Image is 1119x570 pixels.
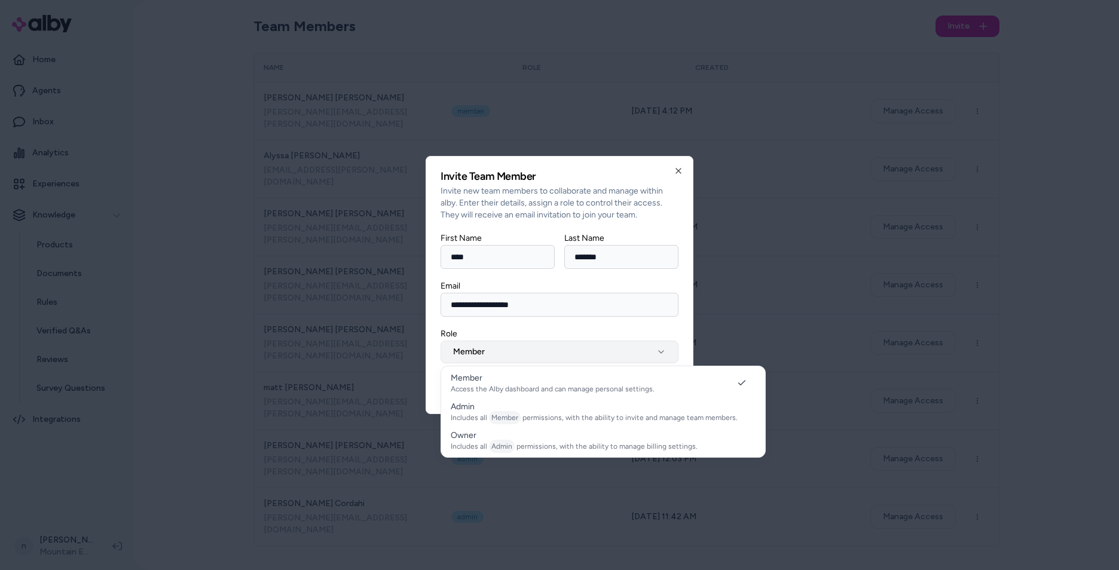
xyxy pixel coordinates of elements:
label: First Name [441,233,482,243]
span: Owner [451,430,476,440]
label: Last Name [564,233,604,243]
p: Includes all permissions, with the ability to invite and manage team members. [451,413,738,422]
a: Enable Validation [5,67,73,77]
p: Access the Alby dashboard and can manage personal settings. [451,384,655,394]
span: Member [451,373,482,383]
h5: Bazaarvoice Analytics content is not detected on this page. [5,29,175,48]
abbr: Enabling validation will send analytics events to the Bazaarvoice validation service. If an event... [5,67,73,77]
p: Invite new team members to collaborate and manage within alby. Enter their details, assign a role... [441,185,678,221]
label: Role [441,329,457,339]
span: Member [489,411,521,424]
span: Admin [451,402,475,412]
label: Email [441,281,460,291]
p: Includes all permissions, with the ability to manage billing settings. [451,442,698,451]
p: Analytics Inspector 1.7.0 [5,5,175,16]
h2: Invite Team Member [441,171,678,182]
span: Admin [489,440,515,453]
